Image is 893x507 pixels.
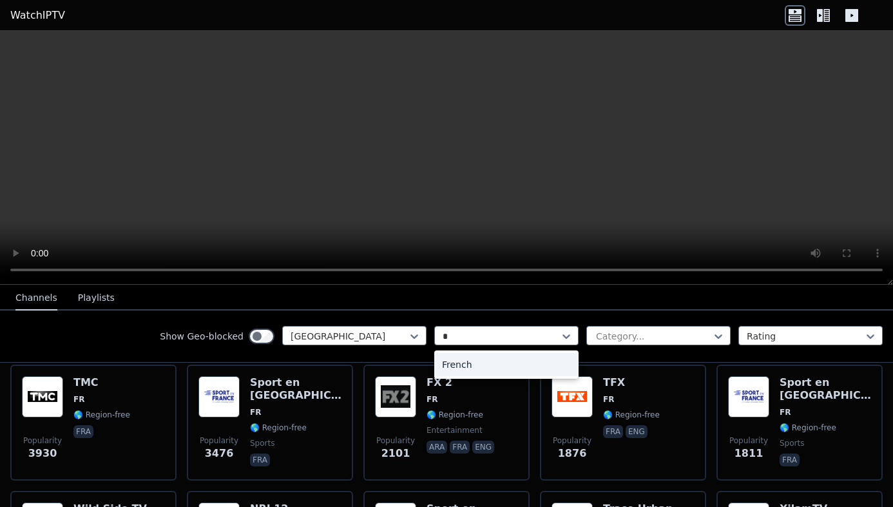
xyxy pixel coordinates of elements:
[626,425,648,438] p: eng
[198,376,240,417] img: Sport en France
[735,446,763,461] span: 1811
[78,286,115,311] button: Playlists
[73,376,130,389] h6: TMC
[28,446,57,461] span: 3930
[558,446,587,461] span: 1876
[73,394,84,405] span: FR
[205,446,234,461] span: 3476
[200,435,238,446] span: Popularity
[250,454,270,466] p: fra
[250,376,341,402] h6: Sport en [GEOGRAPHIC_DATA]
[160,330,244,343] label: Show Geo-blocked
[553,435,591,446] span: Popularity
[73,410,130,420] span: 🌎 Region-free
[427,376,497,389] h6: FX 2
[552,376,593,417] img: TFX
[728,376,769,417] img: Sport en France
[376,435,415,446] span: Popularity
[250,423,307,433] span: 🌎 Region-free
[22,376,63,417] img: TMC
[780,454,800,466] p: fra
[250,438,274,448] span: sports
[434,353,579,376] div: French
[603,425,623,438] p: fra
[427,441,447,454] p: ara
[780,423,836,433] span: 🌎 Region-free
[250,407,261,417] span: FR
[381,446,410,461] span: 2101
[603,394,614,405] span: FR
[15,286,57,311] button: Channels
[780,407,791,417] span: FR
[603,376,660,389] h6: TFX
[23,435,62,446] span: Popularity
[73,425,93,438] p: fra
[780,438,804,448] span: sports
[375,376,416,417] img: FX 2
[780,376,871,402] h6: Sport en [GEOGRAPHIC_DATA]
[450,441,470,454] p: fra
[10,8,65,23] a: WatchIPTV
[603,410,660,420] span: 🌎 Region-free
[472,441,494,454] p: eng
[427,394,437,405] span: FR
[427,410,483,420] span: 🌎 Region-free
[729,435,768,446] span: Popularity
[427,425,483,435] span: entertainment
